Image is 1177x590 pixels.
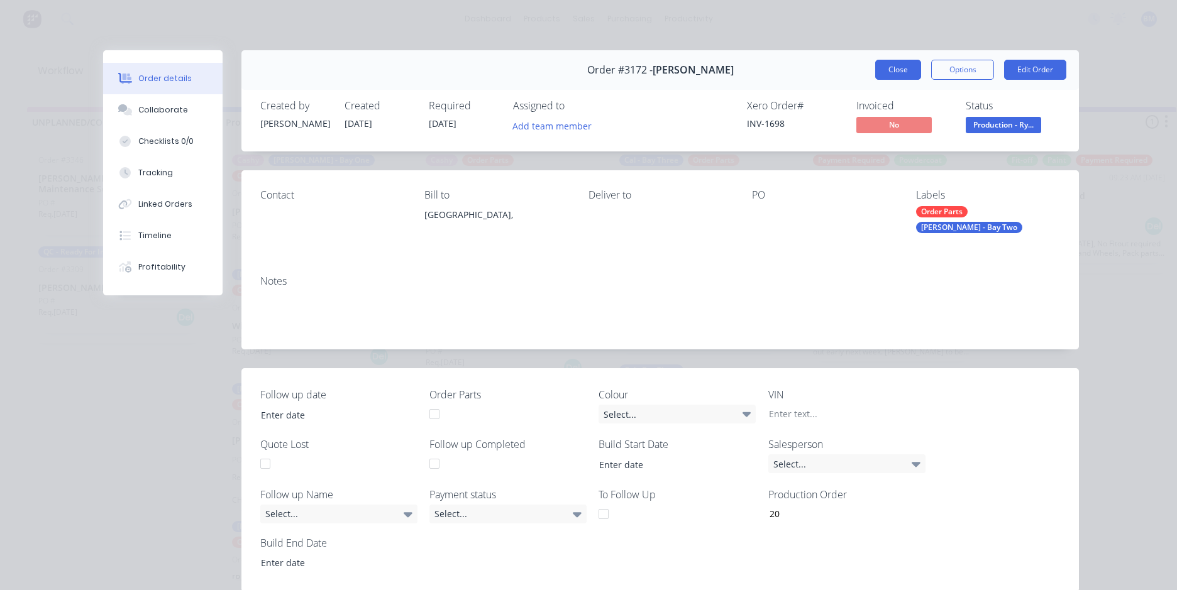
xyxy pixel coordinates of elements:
label: Order Parts [429,387,587,402]
button: Add team member [513,117,599,134]
div: Deliver to [588,189,732,201]
label: Follow up date [260,387,417,402]
label: Build Start Date [599,437,756,452]
label: Build End Date [260,535,417,550]
button: Options [931,60,994,80]
div: Assigned to [513,100,639,112]
div: Tracking [138,167,173,178]
button: Order details [103,63,223,94]
span: Production - Ry... [966,117,1041,133]
label: To Follow Up [599,487,756,502]
span: [PERSON_NAME] [653,64,734,76]
div: Invoiced [856,100,951,112]
div: [GEOGRAPHIC_DATA], [424,206,568,224]
div: Created by [260,100,329,112]
button: Tracking [103,157,223,188]
input: Enter date [590,455,747,474]
button: Add team member [506,117,599,134]
label: Payment status [429,487,587,502]
div: Select... [260,505,417,523]
input: Enter number... [759,505,925,523]
span: Order #3172 - [587,64,653,76]
div: Order details [138,73,192,84]
button: Edit Order [1004,60,1066,80]
div: Order Parts [916,206,968,217]
button: Close [875,60,921,80]
div: INV-1698 [747,117,841,130]
button: Production - Ry... [966,117,1041,136]
div: Labels [916,189,1060,201]
label: VIN [768,387,926,402]
div: Bill to [424,189,568,201]
button: Timeline [103,220,223,251]
div: [PERSON_NAME] [260,117,329,130]
div: Required [429,100,498,112]
div: Created [345,100,414,112]
label: Colour [599,387,756,402]
div: Notes [260,275,1060,287]
input: Enter date [252,554,409,572]
div: [GEOGRAPHIC_DATA], [424,206,568,246]
span: No [856,117,932,133]
span: [DATE] [345,117,372,129]
div: Collaborate [138,104,188,116]
button: Checklists 0/0 [103,126,223,157]
label: Production Order [768,487,926,502]
label: Follow up Name [260,487,417,502]
div: Timeline [138,230,172,241]
input: Enter date [252,405,409,424]
div: Status [966,100,1060,112]
div: Select... [429,505,587,523]
div: PO [752,189,896,201]
label: Follow up Completed [429,437,587,452]
label: Salesperson [768,437,926,452]
div: Checklists 0/0 [138,136,194,147]
span: [DATE] [429,117,456,129]
button: Profitability [103,251,223,283]
div: Select... [599,405,756,423]
div: Profitability [138,261,185,273]
div: Xero Order # [747,100,841,112]
div: [PERSON_NAME] - Bay Two [916,222,1022,233]
label: Quote Lost [260,437,417,452]
div: Select... [768,454,926,473]
button: Collaborate [103,94,223,126]
button: Linked Orders [103,188,223,220]
div: Linked Orders [138,199,192,210]
div: Contact [260,189,404,201]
